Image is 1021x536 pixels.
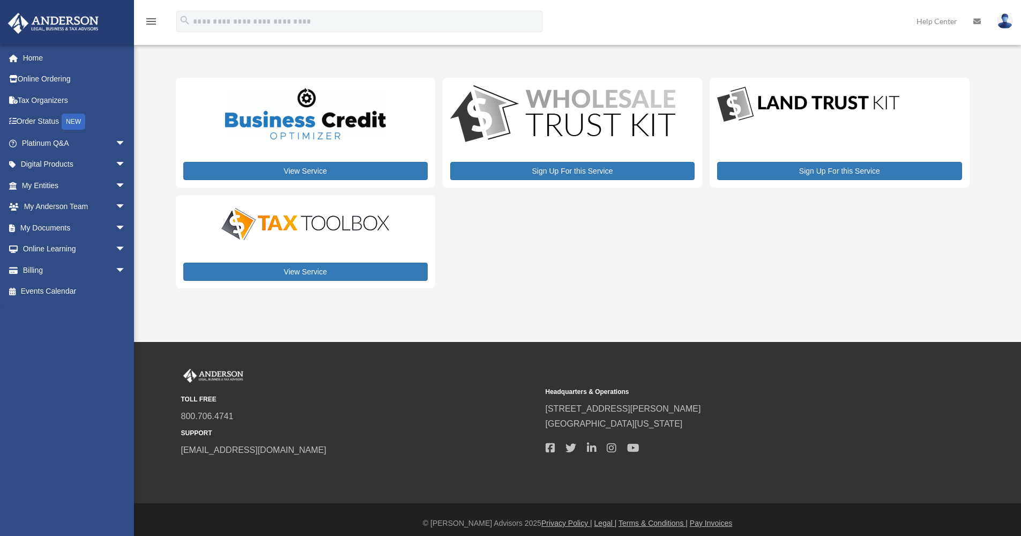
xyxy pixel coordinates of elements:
[115,259,137,281] span: arrow_drop_down
[115,175,137,197] span: arrow_drop_down
[181,394,538,405] small: TOLL FREE
[5,13,102,34] img: Anderson Advisors Platinum Portal
[618,519,688,527] a: Terms & Conditions |
[8,217,142,239] a: My Documentsarrow_drop_down
[8,90,142,111] a: Tax Organizers
[717,85,899,124] img: LandTrust_lgo-1.jpg
[115,196,137,218] span: arrow_drop_down
[115,132,137,154] span: arrow_drop_down
[145,15,158,28] i: menu
[997,13,1013,29] img: User Pic
[8,175,142,196] a: My Entitiesarrow_drop_down
[115,154,137,176] span: arrow_drop_down
[450,85,675,145] img: WS-Trust-Kit-lgo-1.jpg
[541,519,592,527] a: Privacy Policy |
[546,404,701,413] a: [STREET_ADDRESS][PERSON_NAME]
[134,517,1021,530] div: © [PERSON_NAME] Advisors 2025
[8,111,142,133] a: Order StatusNEW
[181,445,326,455] a: [EMAIL_ADDRESS][DOMAIN_NAME]
[8,259,142,281] a: Billingarrow_drop_down
[450,162,695,180] a: Sign Up For this Service
[594,519,617,527] a: Legal |
[8,69,142,90] a: Online Ordering
[62,114,85,130] div: NEW
[179,14,191,26] i: search
[8,47,142,69] a: Home
[8,281,142,302] a: Events Calendar
[8,132,142,154] a: Platinum Q&Aarrow_drop_down
[183,263,428,281] a: View Service
[546,386,903,398] small: Headquarters & Operations
[115,217,137,239] span: arrow_drop_down
[8,154,137,175] a: Digital Productsarrow_drop_down
[690,519,732,527] a: Pay Invoices
[183,162,428,180] a: View Service
[181,412,234,421] a: 800.706.4741
[717,162,962,180] a: Sign Up For this Service
[181,428,538,439] small: SUPPORT
[8,239,142,260] a: Online Learningarrow_drop_down
[145,19,158,28] a: menu
[8,196,142,218] a: My Anderson Teamarrow_drop_down
[546,419,683,428] a: [GEOGRAPHIC_DATA][US_STATE]
[181,369,245,383] img: Anderson Advisors Platinum Portal
[115,239,137,260] span: arrow_drop_down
